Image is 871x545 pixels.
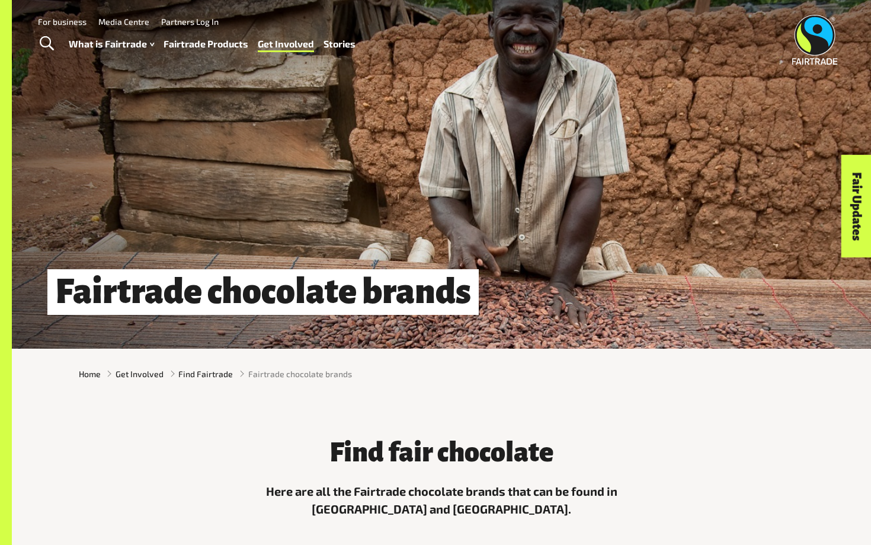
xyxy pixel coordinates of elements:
[164,36,248,53] a: Fairtrade Products
[32,29,61,59] a: Toggle Search
[264,482,619,518] p: Here are all the Fairtrade chocolate brands that can be found in [GEOGRAPHIC_DATA] and [GEOGRAPHI...
[69,36,154,53] a: What is Fairtrade
[116,368,164,380] a: Get Involved
[258,36,314,53] a: Get Involved
[161,17,219,27] a: Partners Log In
[248,368,352,380] span: Fairtrade chocolate brands
[38,17,87,27] a: For business
[79,368,101,380] a: Home
[264,438,619,467] h3: Find fair chocolate
[178,368,233,380] a: Find Fairtrade
[47,269,479,315] h1: Fairtrade chocolate brands
[324,36,356,53] a: Stories
[98,17,149,27] a: Media Centre
[792,15,838,65] img: Fairtrade Australia New Zealand logo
